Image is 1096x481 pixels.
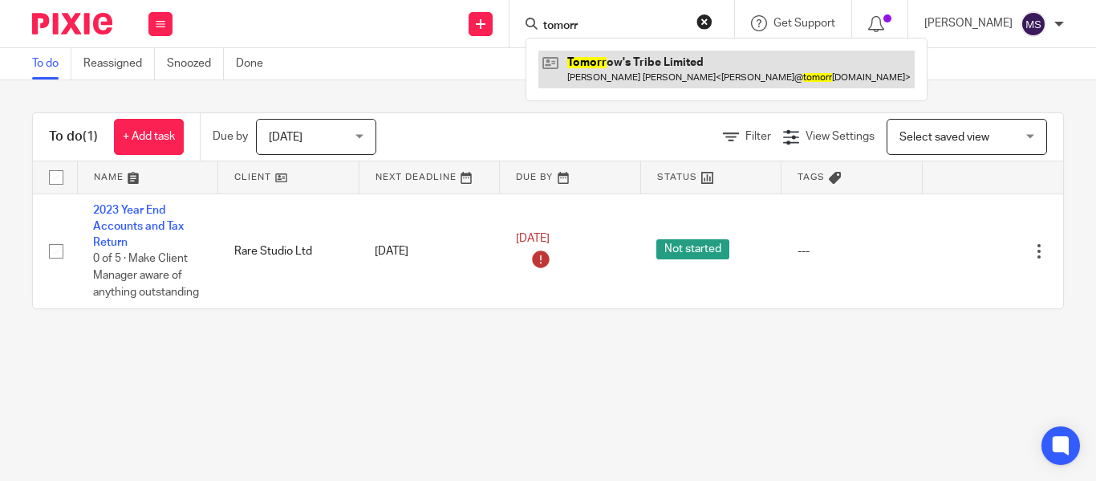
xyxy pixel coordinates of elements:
[516,233,550,244] span: [DATE]
[359,194,500,308] td: [DATE]
[1021,11,1046,37] img: svg%3E
[32,48,71,79] a: To do
[236,48,275,79] a: Done
[32,13,112,35] img: Pixie
[218,194,359,308] td: Rare Studio Ltd
[114,119,184,155] a: + Add task
[798,173,825,181] span: Tags
[167,48,224,79] a: Snoozed
[899,132,989,143] span: Select saved view
[656,239,729,259] span: Not started
[924,15,1013,31] p: [PERSON_NAME]
[773,18,835,29] span: Get Support
[49,128,98,145] h1: To do
[269,132,302,143] span: [DATE]
[745,131,771,142] span: Filter
[806,131,875,142] span: View Settings
[83,48,155,79] a: Reassigned
[798,243,907,259] div: ---
[542,19,686,34] input: Search
[93,205,184,249] a: 2023 Year End Accounts and Tax Return
[696,14,712,30] button: Clear
[213,128,248,145] p: Due by
[93,254,199,298] span: 0 of 5 · Make Client Manager aware of anything outstanding
[83,130,98,143] span: (1)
